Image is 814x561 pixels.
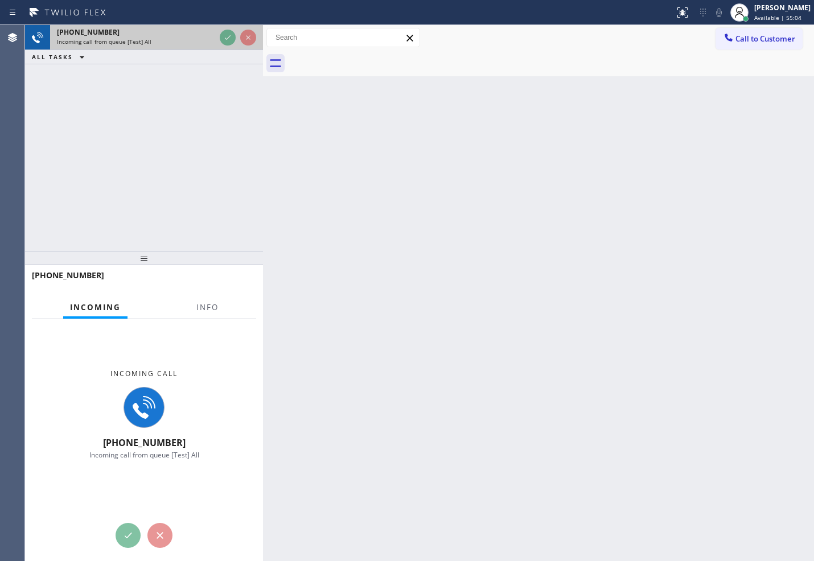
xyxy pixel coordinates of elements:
[57,38,151,46] span: Incoming call from queue [Test] All
[110,369,178,378] span: Incoming call
[754,3,811,13] div: [PERSON_NAME]
[711,5,727,20] button: Mute
[147,523,172,548] button: Reject
[89,450,199,460] span: Incoming call from queue [Test] All
[735,34,795,44] span: Call to Customer
[116,523,141,548] button: Accept
[103,436,186,449] span: [PHONE_NUMBER]
[240,30,256,46] button: Reject
[196,302,219,312] span: Info
[220,30,236,46] button: Accept
[57,27,120,37] span: [PHONE_NUMBER]
[32,53,73,61] span: ALL TASKS
[190,296,225,319] button: Info
[267,28,420,47] input: Search
[32,270,104,280] span: [PHONE_NUMBER]
[25,50,96,64] button: ALL TASKS
[63,296,128,319] button: Incoming
[70,302,121,312] span: Incoming
[754,14,801,22] span: Available | 55:04
[716,28,803,49] button: Call to Customer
